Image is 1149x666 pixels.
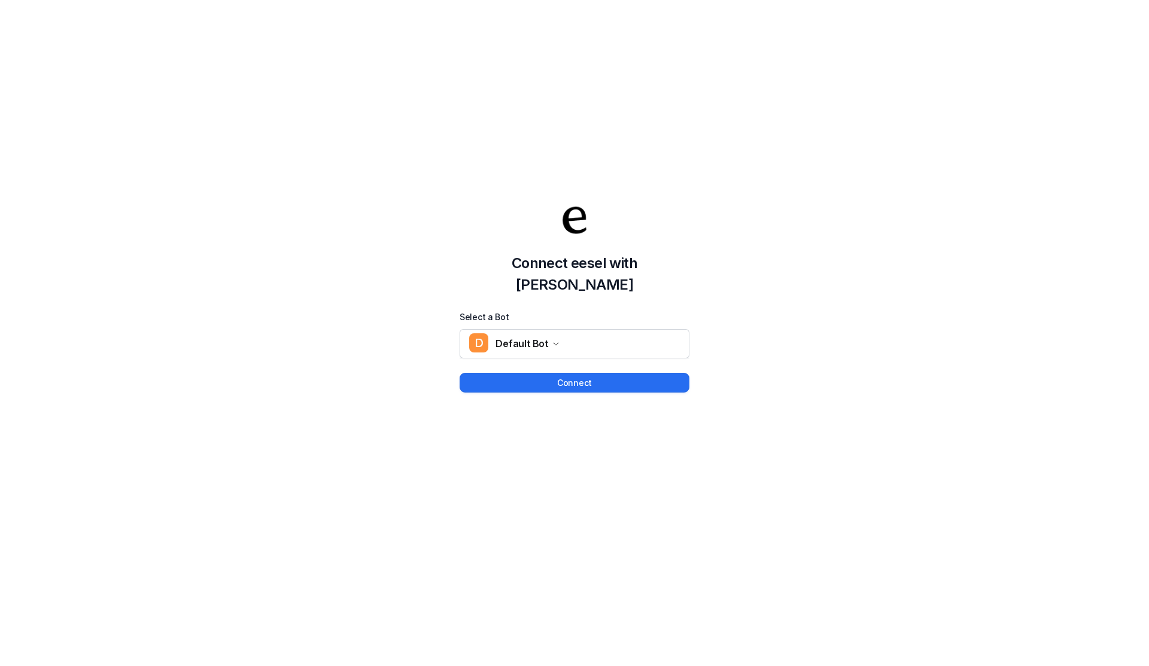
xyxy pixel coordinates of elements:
img: Your Company [557,202,592,238]
span: D [469,333,488,352]
label: Select a Bot [460,310,689,324]
button: DDefault Bot [460,329,689,358]
h2: Connect eesel with [PERSON_NAME] [460,253,689,296]
span: Default Bot [496,335,549,352]
button: Connect [460,373,689,393]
